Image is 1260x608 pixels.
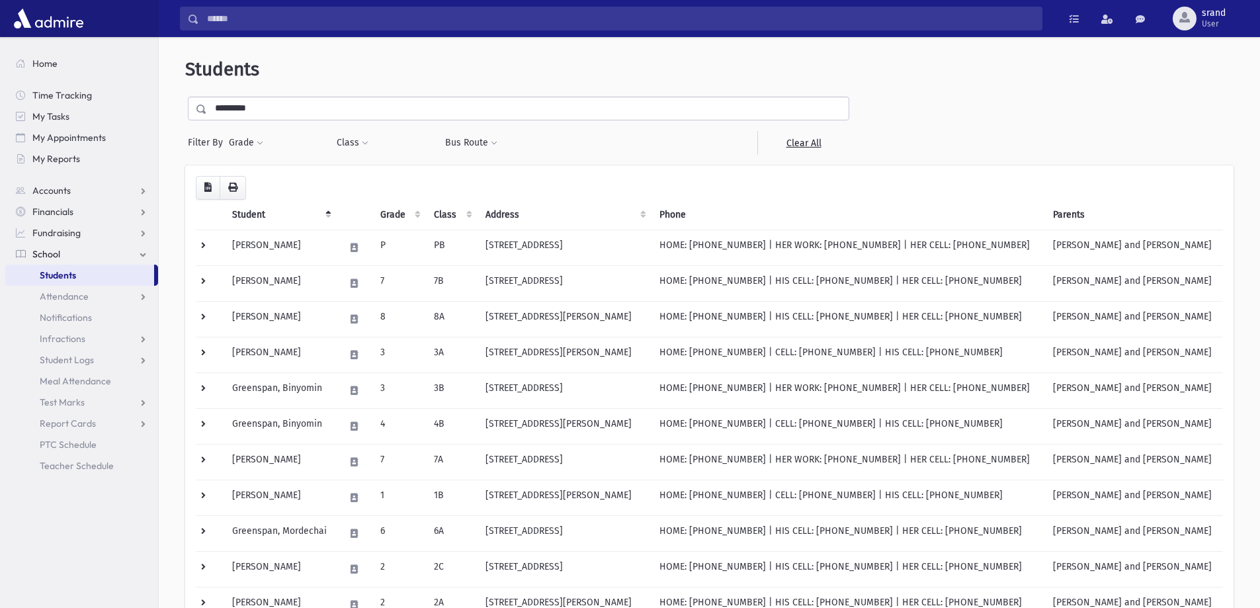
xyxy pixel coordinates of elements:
a: Attendance [5,286,158,307]
td: [PERSON_NAME] [224,265,337,301]
td: HOME: [PHONE_NUMBER] | HIS CELL: [PHONE_NUMBER] | HER CELL: [PHONE_NUMBER] [651,301,1045,337]
td: 4B [426,408,477,444]
td: HOME: [PHONE_NUMBER] | HER WORK: [PHONE_NUMBER] | HER CELL: [PHONE_NUMBER] [651,444,1045,480]
td: [STREET_ADDRESS][PERSON_NAME] [478,337,651,372]
td: 6A [426,515,477,551]
span: Infractions [40,333,85,345]
td: 3 [372,337,427,372]
button: Bus Route [444,131,498,155]
a: Home [5,53,158,74]
td: 4 [372,408,427,444]
td: [STREET_ADDRESS] [478,515,651,551]
span: Notifications [40,312,92,324]
span: Time Tracking [32,89,92,101]
span: School [32,248,60,260]
td: [PERSON_NAME] [224,337,337,372]
th: Grade: activate to sort column ascending [372,200,427,230]
input: Search [199,7,1042,30]
td: [STREET_ADDRESS] [478,265,651,301]
td: 2C [426,551,477,587]
a: Meal Attendance [5,370,158,392]
span: srand [1202,8,1226,19]
td: HOME: [PHONE_NUMBER] | HIS CELL: [PHONE_NUMBER] | HER CELL: [PHONE_NUMBER] [651,265,1045,301]
td: [PERSON_NAME] and [PERSON_NAME] [1045,444,1223,480]
td: [PERSON_NAME] [224,551,337,587]
span: My Tasks [32,110,69,122]
td: [PERSON_NAME] [224,301,337,337]
td: [STREET_ADDRESS] [478,372,651,408]
td: 7A [426,444,477,480]
th: Class: activate to sort column ascending [426,200,477,230]
button: Print [220,176,246,200]
a: Infractions [5,328,158,349]
th: Parents [1045,200,1223,230]
a: My Reports [5,148,158,169]
button: Grade [228,131,264,155]
td: HOME: [PHONE_NUMBER] | CELL: [PHONE_NUMBER] | HIS CELL: [PHONE_NUMBER] [651,337,1045,372]
span: Report Cards [40,417,96,429]
td: HOME: [PHONE_NUMBER] | HER WORK: [PHONE_NUMBER] | HER CELL: [PHONE_NUMBER] [651,372,1045,408]
span: Teacher Schedule [40,460,114,472]
th: Address: activate to sort column ascending [478,200,651,230]
button: Class [336,131,369,155]
td: [STREET_ADDRESS] [478,551,651,587]
td: [STREET_ADDRESS] [478,230,651,265]
span: Meal Attendance [40,375,111,387]
td: [PERSON_NAME] and [PERSON_NAME] [1045,480,1223,515]
a: Report Cards [5,413,158,434]
span: Home [32,58,58,69]
td: [PERSON_NAME] [224,230,337,265]
td: 7 [372,444,427,480]
a: My Tasks [5,106,158,127]
td: [PERSON_NAME] and [PERSON_NAME] [1045,265,1223,301]
td: 1 [372,480,427,515]
a: My Appointments [5,127,158,148]
td: HOME: [PHONE_NUMBER] | HIS CELL: [PHONE_NUMBER] | HER CELL: [PHONE_NUMBER] [651,515,1045,551]
td: Greenspan, Binyomin [224,372,337,408]
td: [PERSON_NAME] [224,480,337,515]
span: Financials [32,206,73,218]
a: PTC Schedule [5,434,158,455]
td: HOME: [PHONE_NUMBER] | CELL: [PHONE_NUMBER] | HIS CELL: [PHONE_NUMBER] [651,408,1045,444]
td: [PERSON_NAME] and [PERSON_NAME] [1045,372,1223,408]
td: [STREET_ADDRESS] [478,444,651,480]
td: 1B [426,480,477,515]
a: School [5,243,158,265]
td: Greenspan, Mordechai [224,515,337,551]
a: Student Logs [5,349,158,370]
td: HOME: [PHONE_NUMBER] | CELL: [PHONE_NUMBER] | HIS CELL: [PHONE_NUMBER] [651,480,1045,515]
span: Attendance [40,290,89,302]
td: 7 [372,265,427,301]
a: Test Marks [5,392,158,413]
td: [PERSON_NAME] and [PERSON_NAME] [1045,408,1223,444]
span: PTC Schedule [40,439,97,451]
span: Accounts [32,185,71,196]
a: Financials [5,201,158,222]
td: [PERSON_NAME] and [PERSON_NAME] [1045,515,1223,551]
span: Fundraising [32,227,81,239]
td: [STREET_ADDRESS][PERSON_NAME] [478,301,651,337]
td: [PERSON_NAME] and [PERSON_NAME] [1045,337,1223,372]
td: 8A [426,301,477,337]
td: Greenspan, Binyomin [224,408,337,444]
img: AdmirePro [11,5,87,32]
span: My Reports [32,153,80,165]
a: Students [5,265,154,286]
span: My Appointments [32,132,106,144]
td: HOME: [PHONE_NUMBER] | HER WORK: [PHONE_NUMBER] | HER CELL: [PHONE_NUMBER] [651,230,1045,265]
button: CSV [196,176,220,200]
td: 7B [426,265,477,301]
th: Phone [651,200,1045,230]
td: HOME: [PHONE_NUMBER] | HIS CELL: [PHONE_NUMBER] | HER CELL: [PHONE_NUMBER] [651,551,1045,587]
td: [PERSON_NAME] and [PERSON_NAME] [1045,551,1223,587]
td: 3A [426,337,477,372]
td: [PERSON_NAME] and [PERSON_NAME] [1045,301,1223,337]
td: P [372,230,427,265]
span: Student Logs [40,354,94,366]
span: Students [185,58,259,80]
span: Students [40,269,76,281]
span: Test Marks [40,396,85,408]
td: 6 [372,515,427,551]
span: Filter By [188,136,228,150]
span: User [1202,19,1226,29]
